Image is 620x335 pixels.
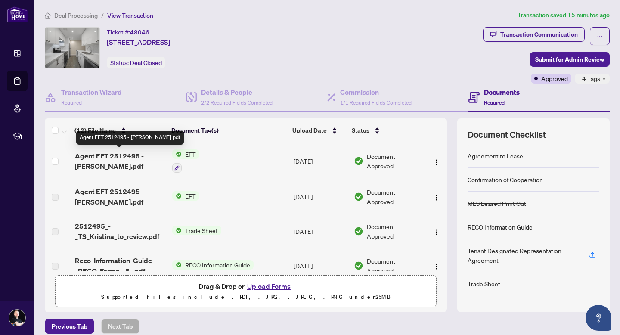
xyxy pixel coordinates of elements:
button: Transaction Communication [483,27,585,42]
img: Status Icon [172,260,182,270]
img: Status Icon [172,149,182,159]
span: Deal Closed [130,59,162,67]
img: Document Status [354,261,363,270]
th: Upload Date [289,118,349,143]
span: Document Approved [367,222,422,241]
button: Logo [430,259,443,273]
button: Logo [430,190,443,204]
span: Upload Date [292,126,327,135]
div: Trade Sheet [468,279,500,288]
span: RECO Information Guide [182,260,254,270]
h4: Documents [484,87,520,97]
span: Deal Processing [54,12,98,19]
div: Tenant Designated Representation Agreement [468,246,579,265]
span: 1/1 Required Fields Completed [340,99,412,106]
li: / [101,10,104,20]
img: Status Icon [172,226,182,235]
span: Trade Sheet [182,226,221,235]
div: Transaction Communication [500,28,578,41]
img: logo [7,6,28,22]
button: Next Tab [101,319,139,334]
span: +4 Tags [578,74,600,84]
th: Status [348,118,423,143]
span: Drag & Drop orUpload FormsSupported files include .PDF, .JPG, .JPEG, .PNG under25MB [56,276,436,307]
div: MLS Leased Print Out [468,199,526,208]
h4: Commission [340,87,412,97]
span: [STREET_ADDRESS] [107,37,170,47]
img: IMG-C12259953_1.jpg [45,28,99,68]
button: Status IconEFT [172,149,199,173]
button: Upload Forms [245,281,293,292]
td: [DATE] [290,248,350,283]
span: 48046 [130,28,149,36]
button: Logo [430,154,443,168]
span: Document Approved [367,187,422,206]
img: Profile Icon [9,310,25,326]
img: Logo [433,263,440,270]
span: Approved [541,74,568,83]
h4: Transaction Wizard [61,87,122,97]
span: Required [61,99,82,106]
p: Supported files include .PDF, .JPG, .JPEG, .PNG under 25 MB [61,292,431,302]
span: Drag & Drop or [198,281,293,292]
span: Reco_Information_Guide_-_RECO_Forms__8_.pdf [75,255,165,276]
span: Required [484,99,505,106]
span: home [45,12,51,19]
h4: Details & People [201,87,273,97]
span: EFT [182,149,199,159]
span: Agent EFT 2512495 - [PERSON_NAME].pdf [75,186,165,207]
img: Logo [433,159,440,166]
img: Document Status [354,192,363,202]
td: [DATE] [290,214,350,248]
button: Open asap [586,305,611,331]
img: Document Status [354,156,363,166]
button: Status IconRECO Information Guide [172,260,254,270]
td: [DATE] [290,143,350,180]
div: Confirmation of Cooperation [468,175,543,184]
span: 2/2 Required Fields Completed [201,99,273,106]
button: Previous Tab [45,319,94,334]
span: (12) File Name [74,126,116,135]
span: down [602,77,606,81]
span: Status [352,126,369,135]
span: Agent EFT 2512495 - [PERSON_NAME].pdf [75,151,165,171]
img: Document Status [354,226,363,236]
button: Status IconEFT [172,191,199,201]
article: Transaction saved 15 minutes ago [518,10,610,20]
div: Agent EFT 2512495 - [PERSON_NAME].pdf [76,131,184,145]
div: Status: [107,57,165,68]
th: (12) File Name [71,118,168,143]
div: RECO Information Guide [468,222,533,232]
div: Agreement to Lease [468,151,523,161]
span: 2512495_-_TS_Kristina_to_review.pdf [75,221,165,242]
span: Document Approved [367,256,422,275]
img: Status Icon [172,191,182,201]
span: Document Approved [367,152,422,171]
button: Status IconTrade Sheet [172,226,221,235]
img: Logo [433,229,440,236]
th: Document Tag(s) [168,118,289,143]
span: Document Checklist [468,129,546,141]
span: ellipsis [597,33,603,39]
span: Previous Tab [52,319,87,333]
span: Submit for Admin Review [535,53,604,66]
span: EFT [182,191,199,201]
td: [DATE] [290,180,350,214]
button: Submit for Admin Review [530,52,610,67]
span: View Transaction [107,12,153,19]
div: Ticket #: [107,27,149,37]
button: Logo [430,224,443,238]
img: Logo [433,194,440,201]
